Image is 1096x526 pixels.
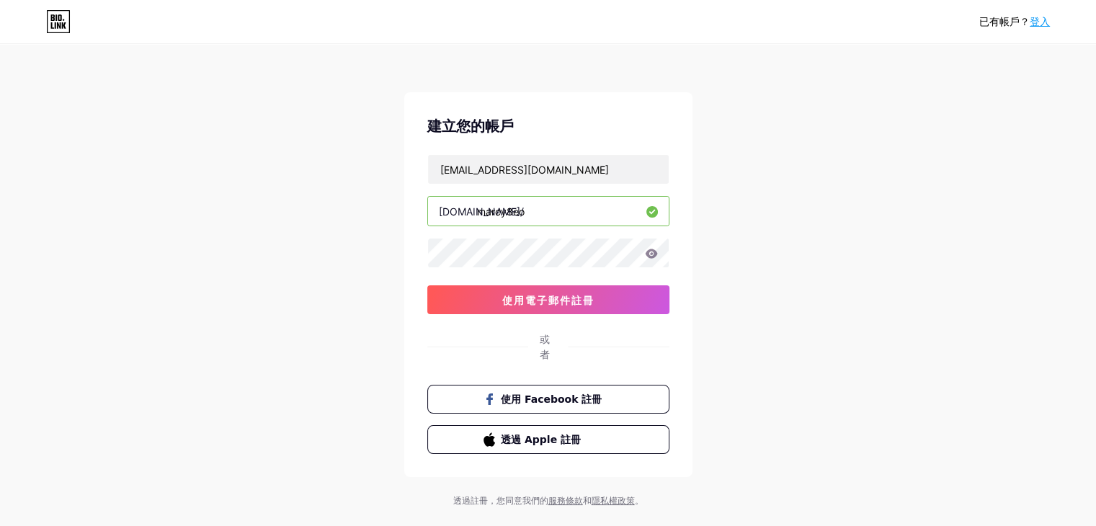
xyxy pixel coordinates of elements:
[428,197,669,226] input: 使用者名稱
[635,495,643,506] font: 。
[501,434,581,445] font: 透過 Apple 註冊
[979,16,1030,27] font: 已有帳戶？
[428,155,669,184] input: 電子郵件
[439,205,524,218] font: [DOMAIN_NAME]/
[501,393,602,405] font: 使用 Facebook 註冊
[548,495,583,506] a: 服務條款
[427,285,669,314] button: 使用電子郵件註冊
[427,385,669,414] button: 使用 Facebook 註冊
[502,294,594,306] font: 使用電子郵件註冊
[540,333,550,360] font: 或者
[1030,16,1050,27] a: 登入
[592,495,635,506] a: 隱私權政策
[427,425,669,454] button: 透過 Apple 註冊
[427,117,514,135] font: 建立您的帳戶
[453,495,548,506] font: 透過註冊，您同意我們的
[583,495,592,506] font: 和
